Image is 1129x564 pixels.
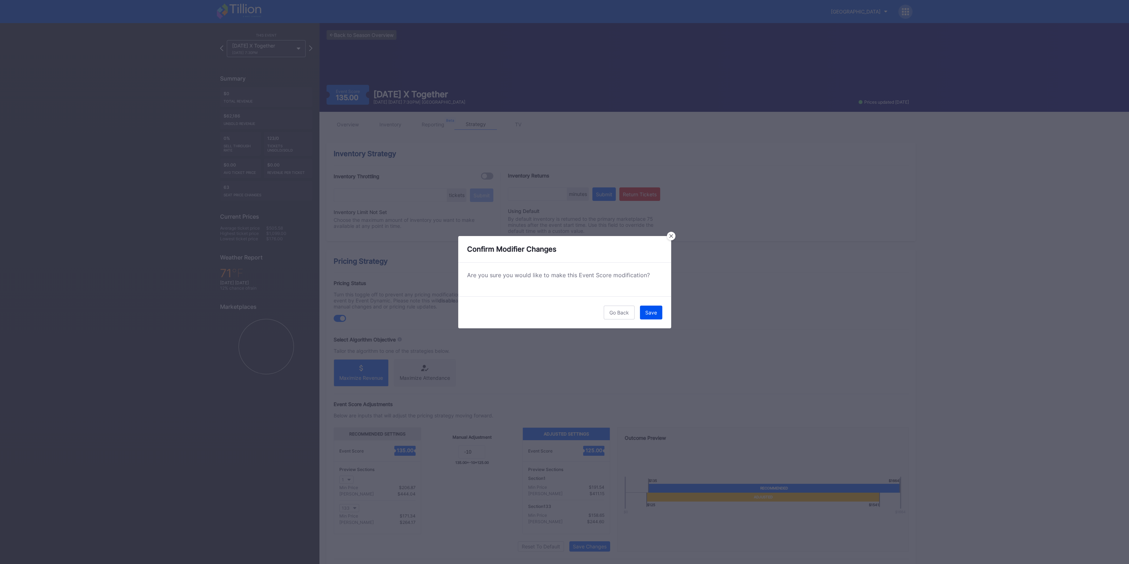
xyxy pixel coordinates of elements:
[609,310,629,316] div: Go Back
[640,306,662,319] button: Save
[458,236,671,263] div: Confirm Modifier Changes
[467,272,662,279] div: Are you sure you would like to make this Event Score modification?
[604,306,635,319] button: Go Back
[645,310,657,316] div: Save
